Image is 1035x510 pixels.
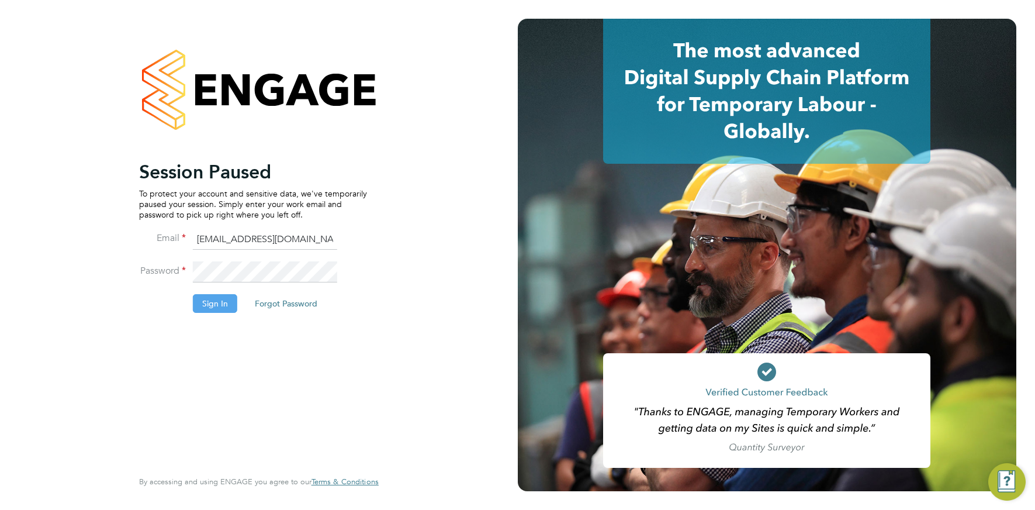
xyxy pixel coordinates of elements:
[139,477,379,487] span: By accessing and using ENGAGE you agree to our
[311,477,379,487] a: Terms & Conditions
[988,463,1026,501] button: Engage Resource Center
[139,265,186,277] label: Password
[245,294,327,313] button: Forgot Password
[193,294,237,313] button: Sign In
[311,477,379,487] span: Terms & Conditions
[139,160,367,184] h2: Session Paused
[193,229,337,250] input: Enter your work email...
[139,232,186,244] label: Email
[139,188,367,220] p: To protect your account and sensitive data, we've temporarily paused your session. Simply enter y...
